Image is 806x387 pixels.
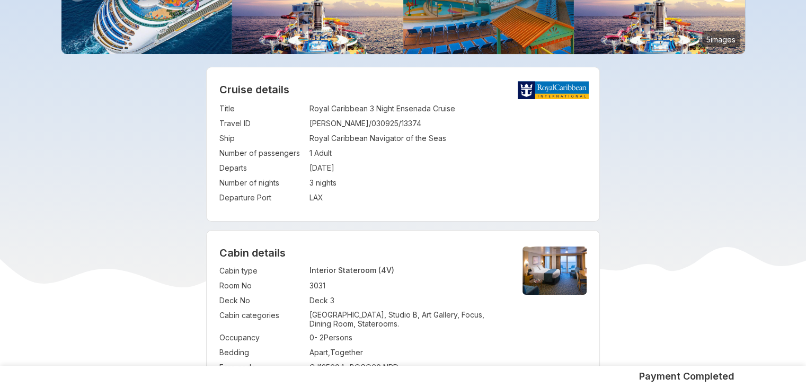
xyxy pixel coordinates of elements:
[702,31,740,47] small: 5 images
[309,330,504,345] td: 0 - 2 Persons
[304,293,309,308] td: :
[309,362,504,373] div: CJ125604 - BOGO60 NRD
[304,360,309,375] td: :
[219,161,304,175] td: Departs
[304,308,309,330] td: :
[309,146,587,161] td: 1 Adult
[219,360,304,375] td: Fare code
[304,161,309,175] td: :
[639,370,734,383] h5: Payment Completed
[309,175,587,190] td: 3 nights
[309,131,587,146] td: Royal Caribbean Navigator of the Seas
[219,101,304,116] td: Title
[219,146,304,161] td: Number of passengers
[219,308,304,330] td: Cabin categories
[219,263,304,278] td: Cabin type
[309,101,587,116] td: Royal Caribbean 3 Night Ensenada Cruise
[304,263,309,278] td: :
[309,190,587,205] td: LAX
[219,247,587,259] h4: Cabin details
[219,83,587,96] h2: Cruise details
[304,190,309,205] td: :
[330,348,363,357] span: Together
[304,175,309,190] td: :
[219,278,304,293] td: Room No
[309,161,587,175] td: [DATE]
[304,345,309,360] td: :
[219,293,304,308] td: Deck No
[304,131,309,146] td: :
[309,348,330,357] span: Apart ,
[309,266,504,275] p: Interior Stateroom
[309,310,504,328] p: [GEOGRAPHIC_DATA], Studio B, Art Gallery, Focus, Dining Room, Staterooms.
[219,175,304,190] td: Number of nights
[304,101,309,116] td: :
[219,190,304,205] td: Departure Port
[219,116,304,131] td: Travel ID
[219,345,304,360] td: Bedding
[304,278,309,293] td: :
[219,330,304,345] td: Occupancy
[309,116,587,131] td: [PERSON_NAME]/030925/13374
[304,146,309,161] td: :
[304,330,309,345] td: :
[219,131,304,146] td: Ship
[378,266,394,275] span: (4V)
[304,116,309,131] td: :
[309,293,504,308] td: Deck 3
[309,278,504,293] td: 3031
